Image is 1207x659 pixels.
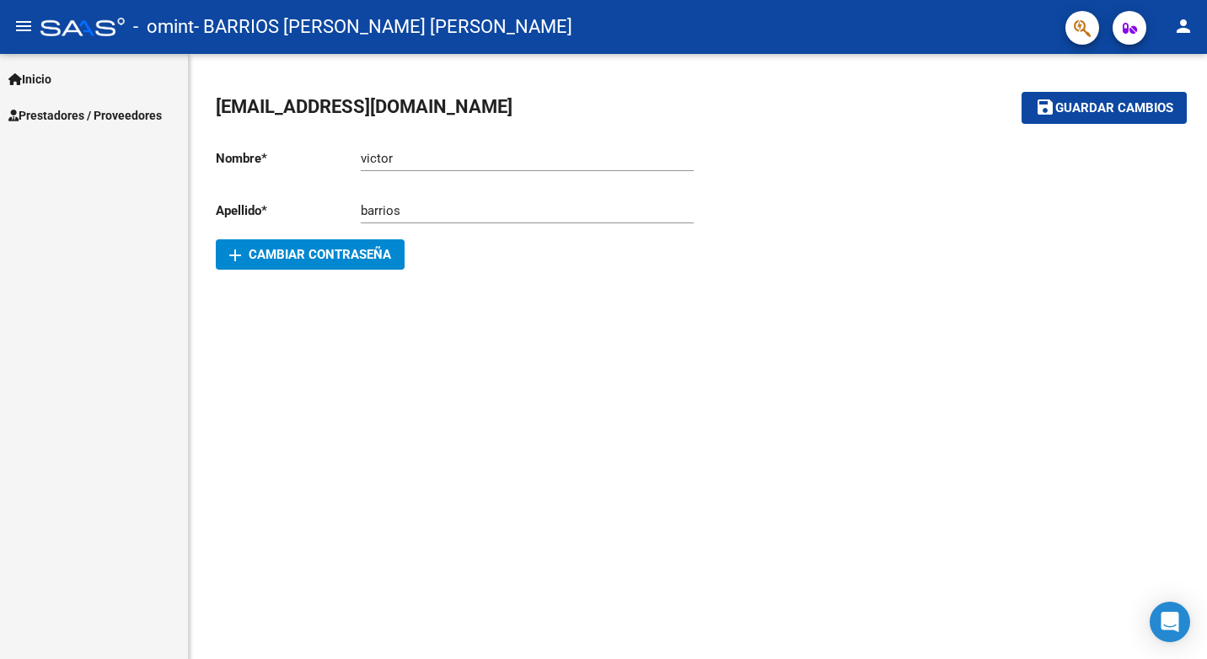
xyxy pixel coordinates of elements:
[1035,97,1055,117] mat-icon: save
[229,247,391,262] span: Cambiar Contraseña
[1055,101,1173,116] span: Guardar cambios
[1022,92,1187,123] button: Guardar cambios
[1150,602,1190,642] div: Open Intercom Messenger
[1173,16,1194,36] mat-icon: person
[225,245,245,265] mat-icon: add
[216,201,361,220] p: Apellido
[216,149,361,168] p: Nombre
[8,70,51,88] span: Inicio
[13,16,34,36] mat-icon: menu
[8,106,162,125] span: Prestadores / Proveedores
[216,239,405,270] button: Cambiar Contraseña
[133,8,194,46] span: - omint
[194,8,572,46] span: - BARRIOS [PERSON_NAME] [PERSON_NAME]
[216,96,512,117] span: [EMAIL_ADDRESS][DOMAIN_NAME]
